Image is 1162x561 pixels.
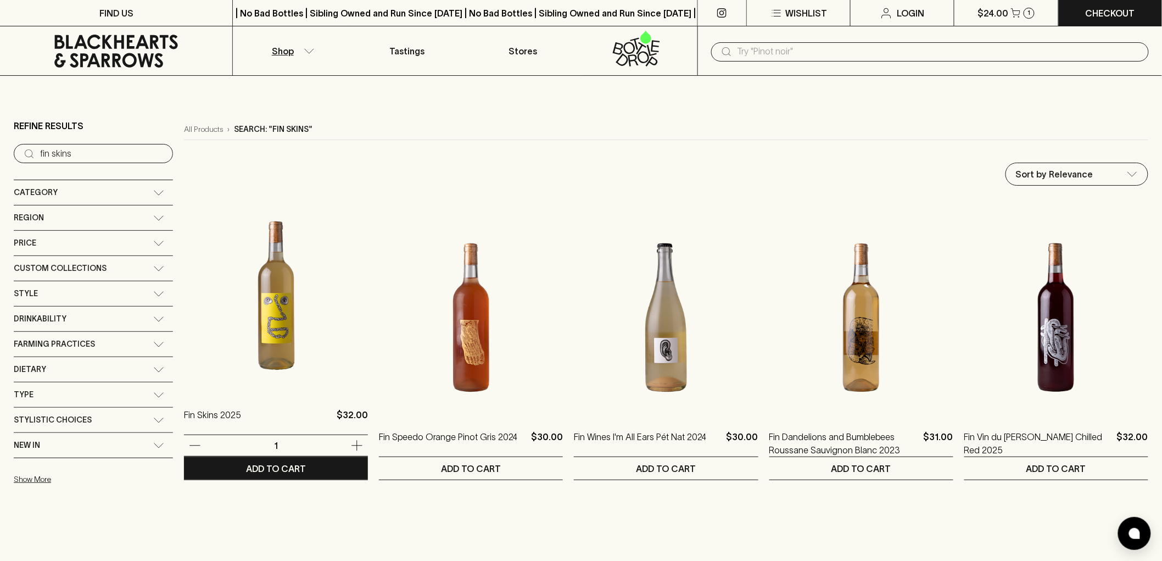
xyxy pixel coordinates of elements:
[14,231,173,255] div: Price
[263,440,289,452] p: 1
[574,430,706,457] a: Fin Wines I'm All Ears Pét Nat 2024
[574,221,758,414] img: Fin Wines I'm All Ears Pét Nat 2024
[184,457,368,480] button: ADD TO CART
[1006,163,1148,185] div: Sort by Relevance
[14,312,66,326] span: Drinkability
[184,124,223,135] a: All Products
[769,221,953,414] img: Fin Dandelions and Bumblebees Roussane Sauvignon Blanc 2023
[1086,7,1135,20] p: Checkout
[964,221,1148,414] img: Fin Vin du Rosier Chilled Red 2025
[14,388,33,402] span: Type
[785,7,827,20] p: Wishlist
[379,430,517,457] a: Fin Speedo Orange Pinot Gris 2024
[272,45,294,58] p: Shop
[574,457,758,480] button: ADD TO CART
[964,430,1113,457] a: Fin Vin du [PERSON_NAME] Chilled Red 2025
[1016,168,1093,181] p: Sort by Relevance
[964,457,1148,480] button: ADD TO CART
[14,363,46,376] span: Dietary
[14,413,92,427] span: Stylistic Choices
[14,337,95,351] span: Farming Practices
[1027,10,1030,16] p: 1
[636,462,696,475] p: ADD TO CART
[14,281,173,306] div: Style
[14,408,173,432] div: Stylistic Choices
[14,357,173,382] div: Dietary
[14,256,173,281] div: Custom Collections
[227,124,230,135] p: ›
[40,145,164,163] input: Try “Pinot noir”
[14,186,58,199] span: Category
[769,457,953,480] button: ADD TO CART
[978,7,1009,20] p: $24.00
[233,26,349,75] button: Shop
[14,433,173,458] div: New In
[1129,528,1140,539] img: bubble-icon
[349,26,465,75] a: Tastings
[99,7,133,20] p: FIND US
[14,287,38,301] span: Style
[14,180,173,205] div: Category
[1117,430,1148,457] p: $32.00
[14,205,173,230] div: Region
[379,221,563,414] img: Fin Speedo Orange Pinot Gris 2024
[1026,462,1086,475] p: ADD TO CART
[389,45,424,58] p: Tastings
[727,430,758,457] p: $30.00
[831,462,891,475] p: ADD TO CART
[234,124,312,135] p: Search: "fin skins"
[184,408,241,435] a: Fin Skins 2025
[14,468,158,491] button: Show More
[14,119,83,132] p: Refine Results
[14,211,44,225] span: Region
[531,430,563,457] p: $30.00
[14,236,36,250] span: Price
[14,332,173,357] div: Farming Practices
[465,26,581,75] a: Stores
[769,430,919,457] a: Fin Dandelions and Bumblebees Roussane Sauvignon Blanc 2023
[509,45,538,58] p: Stores
[14,438,40,452] span: New In
[738,43,1140,60] input: Try "Pinot noir"
[337,408,368,435] p: $32.00
[246,462,306,475] p: ADD TO CART
[14,262,107,275] span: Custom Collections
[897,7,925,20] p: Login
[184,199,368,392] img: Fin Skins 2025
[14,307,173,331] div: Drinkability
[441,462,501,475] p: ADD TO CART
[379,457,563,480] button: ADD TO CART
[14,382,173,407] div: Type
[924,430,953,457] p: $31.00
